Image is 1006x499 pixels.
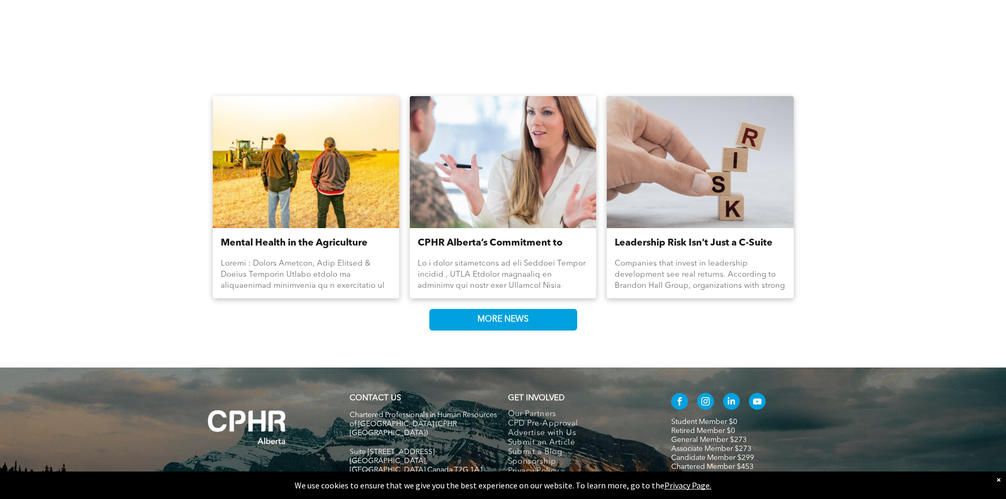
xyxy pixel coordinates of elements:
[221,236,391,250] a: Mental Health in the Agriculture Industry
[671,454,754,462] a: Candidate Member $299
[508,448,649,457] a: Submit a Blog
[996,474,1001,485] div: Dismiss notification
[749,393,766,412] a: youtube
[615,236,785,250] a: Leadership Risk Isn't Just a C-Suite Concern
[418,258,588,291] div: Lo i dolor sitametcons ad eli Seddoei Tempor incidid , UTLA Etdolor magnaaliq en adminimv qui nos...
[418,236,588,250] a: CPHR Alberta’s Commitment to Supporting Reservists
[671,427,735,435] a: Retired Member $0
[508,410,649,419] a: Our Partners
[671,393,688,412] a: facebook
[615,258,785,291] div: Companies that invest in leadership development see real returns. According to Brandon Hall Group...
[350,394,401,402] a: CONTACT US
[350,411,497,437] span: Chartered Professionals in Human Resources of [GEOGRAPHIC_DATA] (CPHR [GEOGRAPHIC_DATA])
[664,480,711,491] a: Privacy Page.
[508,467,649,476] a: Privacy Policy
[508,438,649,448] a: Submit an Article
[350,457,484,474] span: [GEOGRAPHIC_DATA], [GEOGRAPHIC_DATA] Canada T2G 1A1
[723,393,740,412] a: linkedin
[508,457,649,467] a: Sponsorship
[508,419,649,429] a: CPD Pre-Approval
[671,445,751,453] a: Associate Member $273
[508,429,649,438] a: Advertise with Us
[671,418,737,426] a: Student Member $0
[221,258,391,291] div: Loremi : Dolors Ametcon, Adip Elitsed & Doeius Temporin Utlabo etdolo ma aliquaenimad minimvenia ...
[350,448,435,456] span: Suite [STREET_ADDRESS]
[697,393,714,412] a: instagram
[186,389,308,466] img: A white background with a few lines on it
[508,394,565,402] span: GET INVOLVED
[671,463,754,470] a: Chartered Member $453
[671,436,747,444] a: General Member $273
[474,309,532,330] span: MORE NEWS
